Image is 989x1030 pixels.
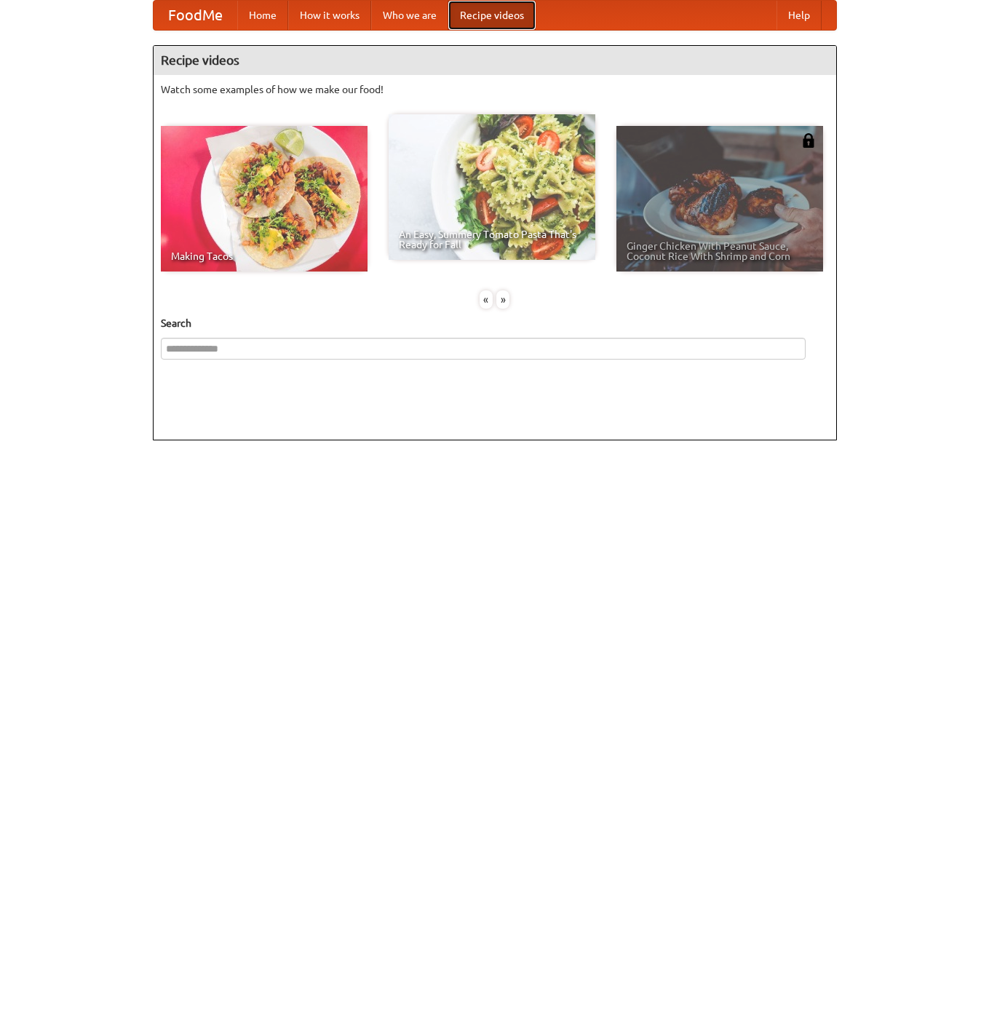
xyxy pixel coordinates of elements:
div: » [496,290,509,309]
a: How it works [288,1,371,30]
a: FoodMe [154,1,237,30]
p: Watch some examples of how we make our food! [161,82,829,97]
a: Recipe videos [448,1,536,30]
a: Help [776,1,822,30]
img: 483408.png [801,133,816,148]
div: « [480,290,493,309]
a: An Easy, Summery Tomato Pasta That's Ready for Fall [389,114,595,260]
h5: Search [161,316,829,330]
a: Who we are [371,1,448,30]
span: Making Tacos [171,251,357,261]
a: Home [237,1,288,30]
h4: Recipe videos [154,46,836,75]
span: An Easy, Summery Tomato Pasta That's Ready for Fall [399,229,585,250]
a: Making Tacos [161,126,368,272]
